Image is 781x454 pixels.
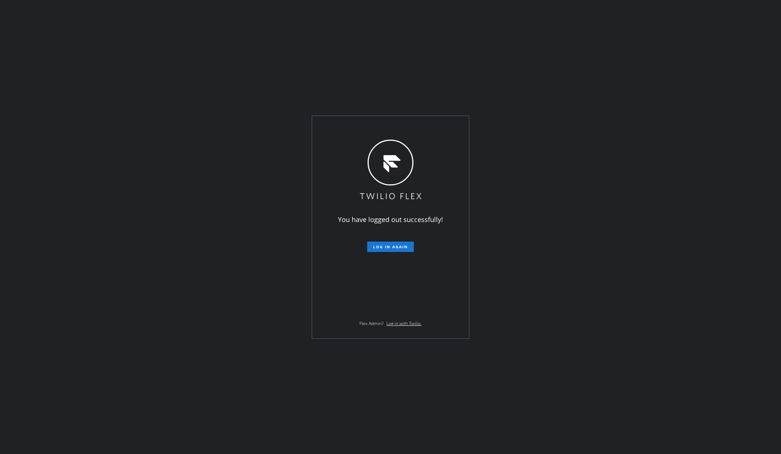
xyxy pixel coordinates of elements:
[338,215,443,224] span: You have logged out successfully!
[373,244,408,249] span: Log in again
[386,320,422,327] a: Log in with Twilio.
[359,320,383,327] span: Flex Admin?
[367,242,414,252] button: Log in again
